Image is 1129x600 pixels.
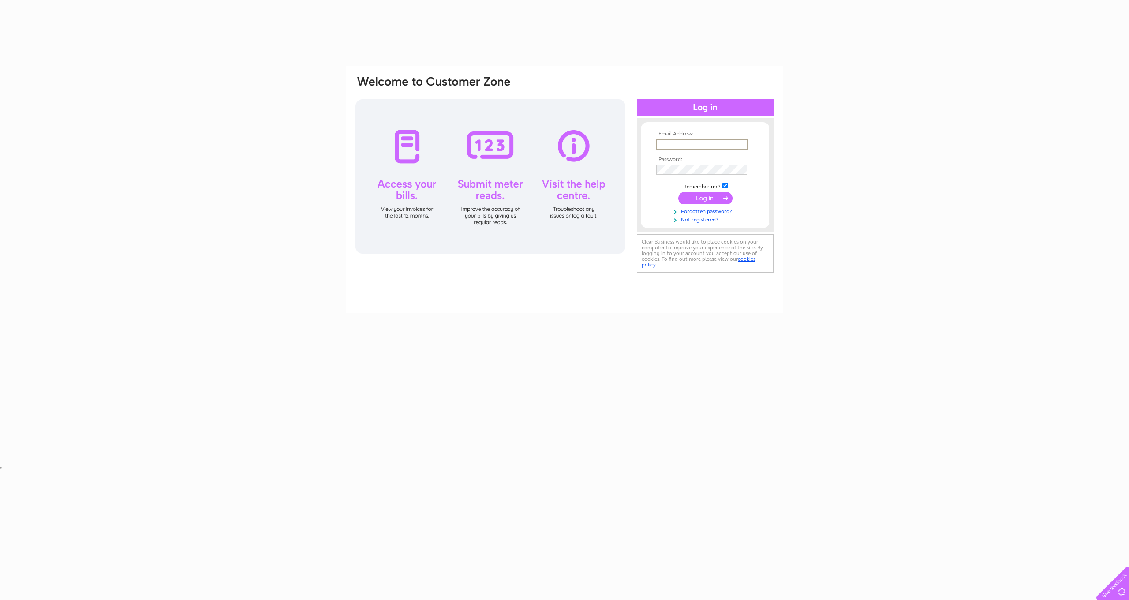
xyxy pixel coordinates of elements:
th: Email Address: [654,131,756,137]
a: Forgotten password? [656,206,756,215]
td: Remember me? [654,181,756,190]
input: Submit [678,192,733,204]
th: Password: [654,157,756,163]
a: Not registered? [656,215,756,223]
div: Clear Business would like to place cookies on your computer to improve your experience of the sit... [637,234,774,273]
a: cookies policy [642,256,755,268]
